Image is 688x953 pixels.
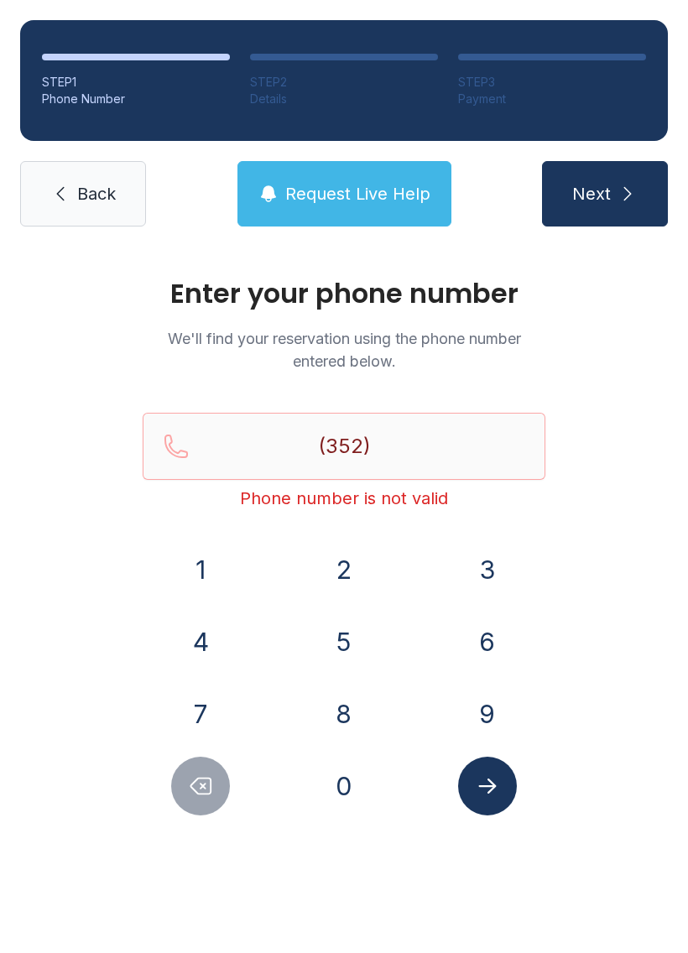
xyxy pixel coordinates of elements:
span: Back [77,182,116,206]
button: 7 [171,685,230,743]
input: Reservation phone number [143,413,545,480]
span: Next [572,182,611,206]
div: STEP 3 [458,74,646,91]
button: 1 [171,540,230,599]
h1: Enter your phone number [143,280,545,307]
span: Request Live Help [285,182,430,206]
div: STEP 1 [42,74,230,91]
button: 0 [315,757,373,815]
div: Phone Number [42,91,230,107]
div: STEP 2 [250,74,438,91]
div: Details [250,91,438,107]
div: Payment [458,91,646,107]
button: 3 [458,540,517,599]
button: 5 [315,612,373,671]
button: 6 [458,612,517,671]
button: Submit lookup form [458,757,517,815]
button: 8 [315,685,373,743]
button: Delete number [171,757,230,815]
p: We'll find your reservation using the phone number entered below. [143,327,545,372]
div: Phone number is not valid [143,487,545,510]
button: 4 [171,612,230,671]
button: 2 [315,540,373,599]
button: 9 [458,685,517,743]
